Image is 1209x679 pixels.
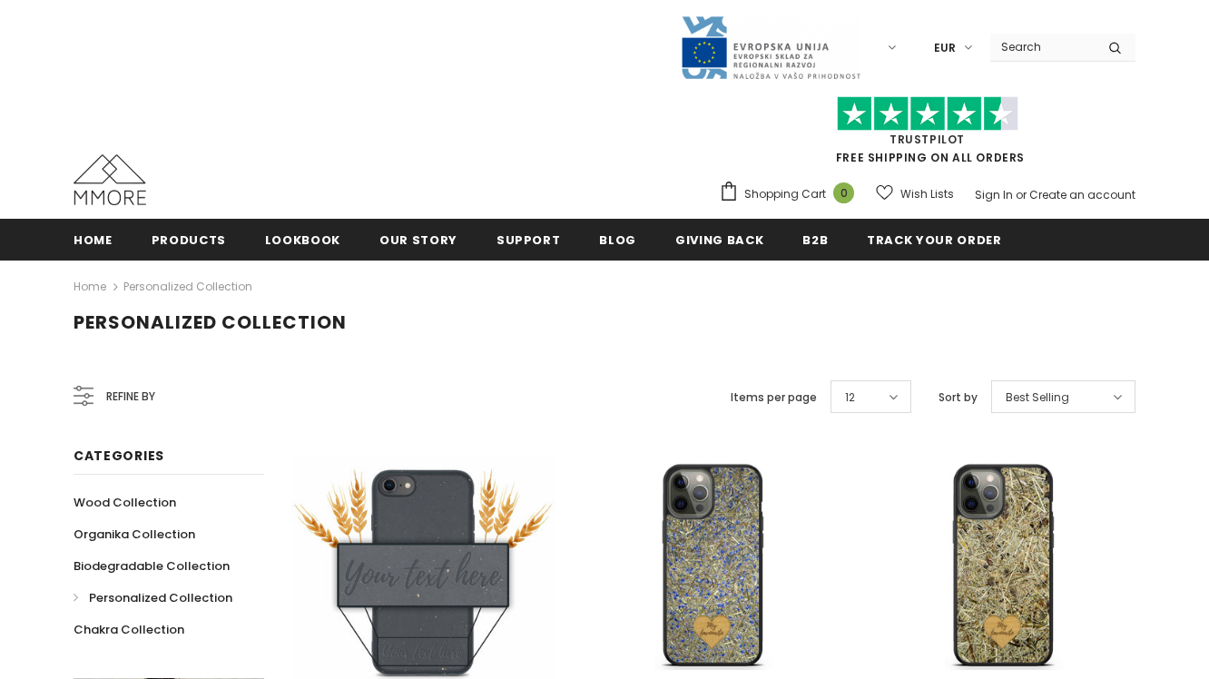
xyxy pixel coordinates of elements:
label: Items per page [731,389,817,407]
span: Our Story [379,231,457,249]
span: Track your order [867,231,1001,249]
span: Biodegradable Collection [74,557,230,575]
a: Shopping Cart 0 [719,181,863,208]
span: Categories [74,447,164,465]
a: Home [74,276,106,298]
span: EUR [934,39,956,57]
a: Chakra Collection [74,614,184,645]
a: Create an account [1029,187,1135,202]
span: 0 [833,182,854,203]
span: FREE SHIPPING ON ALL ORDERS [719,104,1135,165]
span: Personalized Collection [89,589,232,606]
a: Javni Razpis [680,39,861,54]
a: Track your order [867,219,1001,260]
span: Wish Lists [900,185,954,203]
span: Refine by [106,387,155,407]
span: Organika Collection [74,526,195,543]
span: Giving back [675,231,763,249]
span: Wood Collection [74,494,176,511]
a: Lookbook [265,219,340,260]
span: support [496,231,561,249]
a: Products [152,219,226,260]
a: Organika Collection [74,518,195,550]
img: Trust Pilot Stars [837,96,1018,132]
a: Giving back [675,219,763,260]
a: Wish Lists [876,178,954,210]
a: B2B [802,219,828,260]
input: Search Site [990,34,1095,60]
span: Lookbook [265,231,340,249]
a: support [496,219,561,260]
a: Home [74,219,113,260]
a: Personalized Collection [74,582,232,614]
span: Blog [599,231,636,249]
a: Wood Collection [74,487,176,518]
a: Trustpilot [890,132,965,147]
a: Our Story [379,219,457,260]
span: Chakra Collection [74,621,184,638]
span: Best Selling [1006,389,1069,407]
img: MMORE Cases [74,154,146,205]
a: Personalized Collection [123,279,252,294]
a: Biodegradable Collection [74,550,230,582]
span: Personalized Collection [74,310,347,335]
a: Sign In [975,187,1013,202]
span: or [1016,187,1027,202]
img: Javni Razpis [680,15,861,81]
span: Products [152,231,226,249]
label: Sort by [939,389,978,407]
span: Home [74,231,113,249]
span: B2B [802,231,828,249]
a: Blog [599,219,636,260]
span: 12 [845,389,855,407]
span: Shopping Cart [744,185,826,203]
